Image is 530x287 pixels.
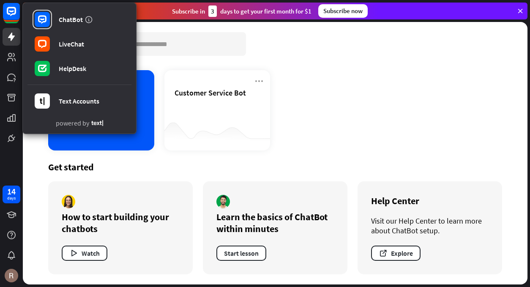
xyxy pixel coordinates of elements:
[7,195,16,201] div: days
[216,195,230,208] img: author
[371,216,489,235] div: Visit our Help Center to learn more about ChatBot setup.
[371,246,421,261] button: Explore
[216,246,266,261] button: Start lesson
[62,195,75,208] img: author
[318,4,368,18] div: Subscribe now
[172,5,311,17] div: Subscribe in days to get your first month for $1
[48,161,502,173] div: Get started
[62,246,107,261] button: Watch
[7,188,16,195] div: 14
[7,3,32,29] button: Open LiveChat chat widget
[3,186,20,203] a: 14 days
[62,211,179,235] div: How to start building your chatbots
[208,5,217,17] div: 3
[216,211,334,235] div: Learn the basics of ChatBot within minutes
[371,195,489,207] div: Help Center
[175,88,246,98] span: Customer Service Bot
